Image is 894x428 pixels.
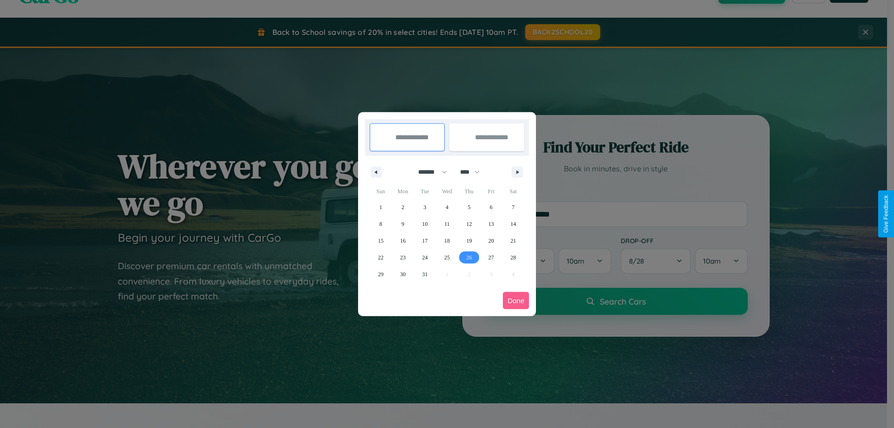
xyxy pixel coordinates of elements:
button: 30 [392,266,413,283]
button: 10 [414,216,436,232]
button: 3 [414,199,436,216]
button: 31 [414,266,436,283]
button: 24 [414,249,436,266]
button: 2 [392,199,413,216]
span: 2 [401,199,404,216]
span: 24 [422,249,428,266]
button: 15 [370,232,392,249]
div: Give Feedback [883,195,889,233]
button: 17 [414,232,436,249]
span: 21 [510,232,516,249]
span: 22 [378,249,384,266]
button: 12 [458,216,480,232]
span: 30 [400,266,406,283]
span: 23 [400,249,406,266]
button: 23 [392,249,413,266]
button: Done [503,292,529,309]
span: 18 [444,232,450,249]
button: 16 [392,232,413,249]
button: 26 [458,249,480,266]
span: 31 [422,266,428,283]
button: 1 [370,199,392,216]
button: 5 [458,199,480,216]
button: 6 [480,199,502,216]
button: 9 [392,216,413,232]
span: 11 [444,216,450,232]
button: 27 [480,249,502,266]
button: 21 [502,232,524,249]
span: 8 [379,216,382,232]
button: 18 [436,232,458,249]
span: 7 [512,199,515,216]
span: Sun [370,184,392,199]
span: 4 [446,199,448,216]
span: Sat [502,184,524,199]
span: 15 [378,232,384,249]
span: 28 [510,249,516,266]
span: Wed [436,184,458,199]
span: 3 [424,199,427,216]
span: 1 [379,199,382,216]
span: 9 [401,216,404,232]
span: Tue [414,184,436,199]
span: 6 [490,199,493,216]
span: Thu [458,184,480,199]
span: 12 [466,216,472,232]
span: 19 [466,232,472,249]
span: Fri [480,184,502,199]
button: 7 [502,199,524,216]
span: 5 [467,199,470,216]
button: 11 [436,216,458,232]
span: 25 [444,249,450,266]
button: 14 [502,216,524,232]
span: 13 [488,216,494,232]
span: 17 [422,232,428,249]
span: 16 [400,232,406,249]
button: 22 [370,249,392,266]
span: 29 [378,266,384,283]
button: 8 [370,216,392,232]
button: 29 [370,266,392,283]
span: 10 [422,216,428,232]
button: 19 [458,232,480,249]
button: 20 [480,232,502,249]
span: 14 [510,216,516,232]
span: 27 [488,249,494,266]
span: 20 [488,232,494,249]
span: 26 [466,249,472,266]
button: 4 [436,199,458,216]
button: 28 [502,249,524,266]
button: 13 [480,216,502,232]
span: Mon [392,184,413,199]
button: 25 [436,249,458,266]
